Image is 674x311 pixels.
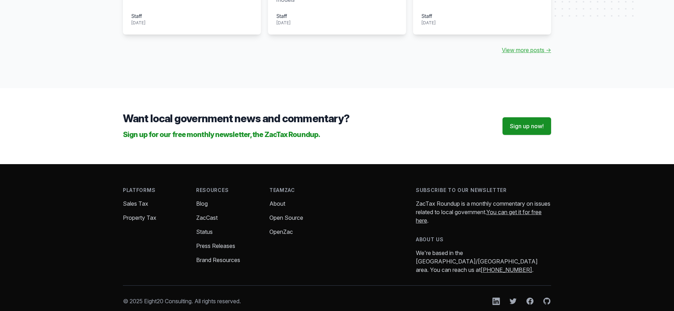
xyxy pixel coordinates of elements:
time: [DATE] [276,20,291,25]
p: We're based in the [GEOGRAPHIC_DATA]/[GEOGRAPHIC_DATA] area. You can reach us at . [416,249,551,274]
a: Press Releases [196,242,235,249]
a: View more posts → [502,46,551,54]
h4: Platforms [123,187,185,194]
a: Open Source [269,214,303,221]
a: Sales Tax [123,200,148,207]
a: OpenZac [269,228,293,235]
span: Sign up for our free monthly newsletter, the ZacTax Roundup. [123,130,320,139]
a: Blog [196,200,208,207]
p: © 2025 Eight20 Consulting. All rights reserved. [123,297,241,305]
p: ZacTax Roundup is a monthly commentary on issues related to local government. . [416,199,551,225]
time: [DATE] [422,20,436,25]
time: [DATE] [131,20,145,25]
a: ZacCast [196,214,218,221]
div: Staff [422,12,436,20]
h4: Resources [196,187,258,194]
h4: TeamZac [269,187,331,194]
div: Staff [276,12,291,20]
div: Staff [131,12,145,20]
a: About [269,200,285,207]
h4: About us [416,236,551,243]
a: Property Tax [123,214,156,221]
span: Want local government news and commentary? [123,112,349,125]
a: Sign up now! [503,117,551,135]
a: Status [196,228,213,235]
a: Brand Resources [196,256,240,263]
a: [PHONE_NUMBER] [481,266,532,273]
h4: Subscribe to our newsletter [416,187,551,194]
